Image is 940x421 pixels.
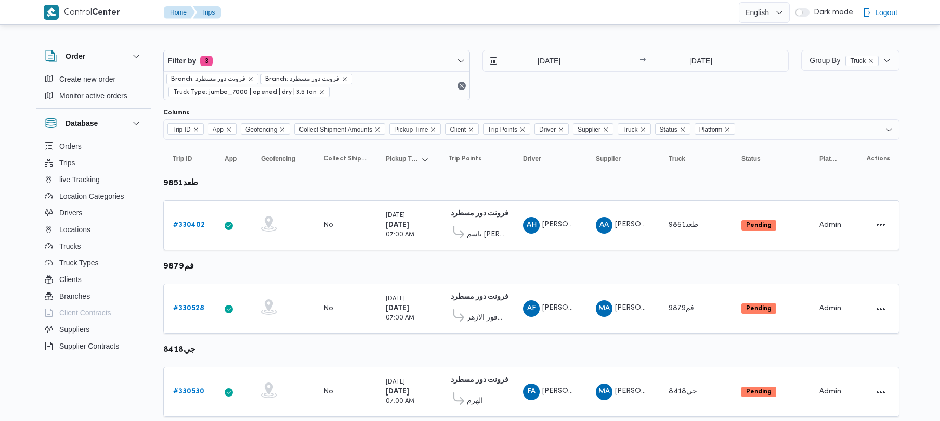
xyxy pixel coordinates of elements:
span: Client Contracts [59,307,111,319]
span: Trip Points [448,155,481,163]
span: Branch: فرونت دور مسطرد [260,74,352,84]
div: → [639,57,646,65]
span: فم9879 [669,305,694,312]
span: AH [527,217,537,234]
h3: Order [66,50,85,62]
span: Create new order [59,73,115,85]
span: Filter by [168,55,196,67]
span: Platform [695,123,736,135]
small: [DATE] [386,213,405,219]
button: Remove Truck from selection in this group [640,126,646,133]
span: Pickup Time; Sorted in descending order [386,155,419,163]
div: Ahmad Hamda Farj Said Muhammad [523,217,540,234]
button: Open list of options [885,125,893,134]
button: Remove Status from selection in this group [680,126,686,133]
button: Client Contracts [41,304,147,321]
b: Pending [746,305,772,312]
span: Status [660,124,677,135]
span: [PERSON_NAME] [615,304,674,311]
span: Truck Type: jumbo_7000 | opened | dry | 3.5 ton [168,87,330,97]
button: Home [164,6,195,19]
span: Admin [819,222,841,228]
button: Remove Trip ID from selection in this group [193,126,199,133]
span: Branch: فرونت دور مسطرد [166,74,258,84]
button: Actions [873,384,890,400]
button: App [220,150,246,167]
button: Supplier [592,150,654,167]
span: App [208,123,237,135]
span: Supplier [578,124,600,135]
button: Group ByTruckremove selected entity [801,50,899,71]
b: Pending [746,222,772,228]
small: 07:00 AM [386,232,414,238]
div: No [323,221,333,230]
b: [DATE] [386,388,409,395]
b: [DATE] [386,305,409,312]
small: [DATE] [386,296,405,302]
span: Pending [741,303,776,314]
span: Group By Truck [810,56,879,65]
span: Dark mode [810,8,853,17]
button: Remove Platform from selection in this group [724,126,730,133]
b: # 330530 [173,388,204,395]
a: #330528 [173,302,204,315]
span: [PERSON_NAME] [542,388,602,394]
input: Press the down key to open a popover containing a calendar. [483,50,601,71]
span: Supplier [596,155,621,163]
img: X8yXhbKr1z7QwAAAABJRU5ErkJggg== [44,5,59,20]
button: Filter by3 active filters [164,50,469,71]
span: Truck [622,124,638,135]
button: Driver [519,150,581,167]
b: فرونت دور مسطرد [451,210,508,217]
div: Muhammad Aid Abadalsalam Abadalihafz [596,300,612,317]
span: Locations [59,223,90,236]
span: Devices [59,356,85,369]
span: الهرم [467,395,483,407]
a: #330530 [173,386,204,398]
button: Devices [41,354,147,371]
span: FA [527,384,536,400]
b: # 330402 [173,222,205,228]
span: Trip ID [167,123,204,135]
div: No [323,304,333,313]
b: فرونت دور مسطرد [451,377,508,384]
button: Monitor active orders [41,87,147,104]
span: Platform [699,124,723,135]
span: Supplier Contracts [59,340,119,352]
b: Pending [746,389,772,395]
span: Clients [59,273,82,286]
button: Remove Collect Shipment Amounts from selection in this group [374,126,381,133]
span: Logout [875,6,897,19]
span: Geofencing [245,124,277,135]
span: Trucks [59,240,81,252]
span: Pickup Time [394,124,428,135]
input: Press the down key to open a popover containing a calendar. [649,50,752,71]
button: Branches [41,288,147,304]
span: Collect Shipment Amounts [323,155,367,163]
span: Admin [819,388,841,395]
label: Columns [163,109,189,117]
button: Pickup TimeSorted in descending order [382,150,434,167]
b: [DATE] [386,222,409,228]
span: جي8418 [669,388,697,395]
span: Truck [850,56,866,66]
span: Location Categories [59,190,124,202]
button: Trip ID [168,150,210,167]
button: Status [737,150,805,167]
span: Trip ID [173,155,192,163]
span: Collect Shipment Amounts [299,124,372,135]
button: remove selected entity [319,89,325,95]
button: remove selected entity [342,76,348,82]
span: App [225,155,237,163]
button: Drivers [41,205,147,221]
svg: Sorted in descending order [421,155,429,163]
span: Branch: فرونت دور مسطرد [265,74,340,84]
span: Truck [669,155,685,163]
span: Trip ID [172,124,191,135]
button: Clients [41,271,147,288]
div: Ali Abadalnasar Ali Bkhit Ali [596,217,612,234]
span: MA [598,384,610,400]
button: Platform [815,150,842,167]
button: Locations [41,221,147,238]
span: [PERSON_NAME] [542,304,602,311]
